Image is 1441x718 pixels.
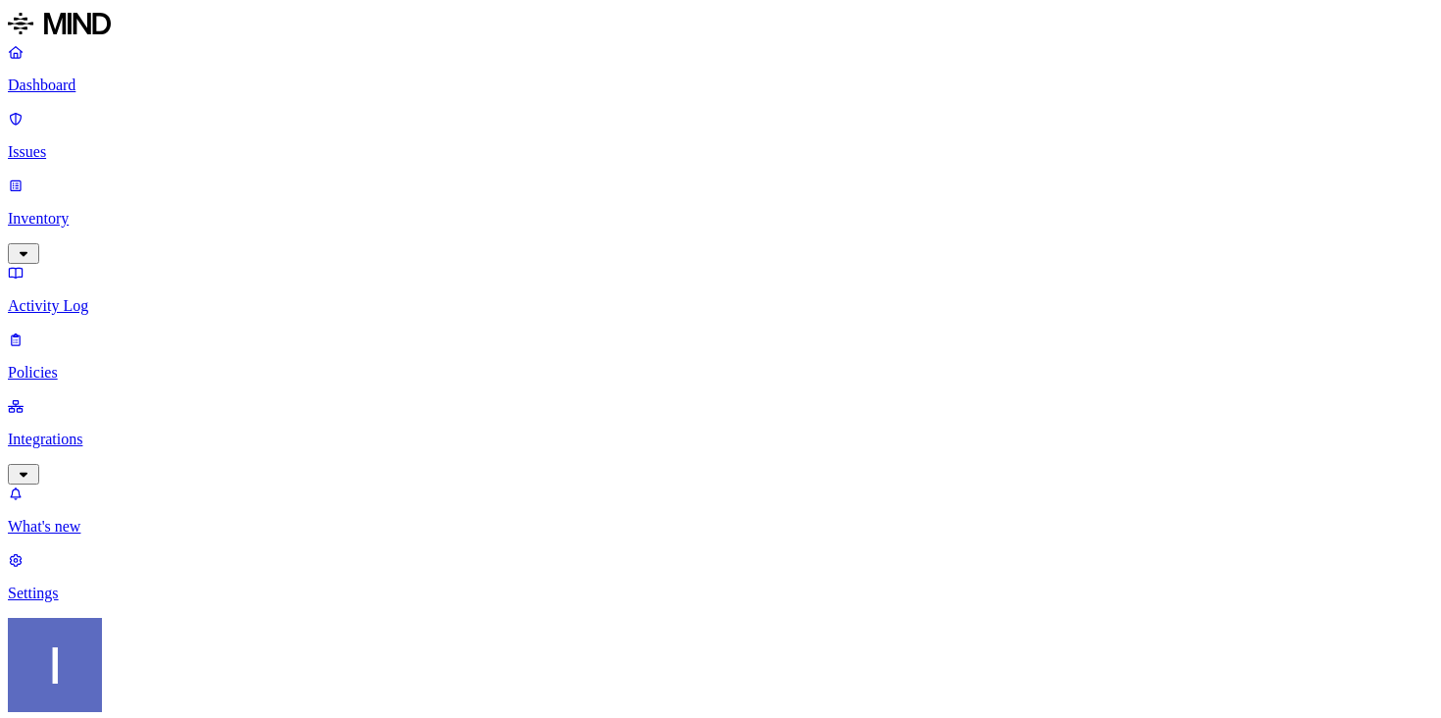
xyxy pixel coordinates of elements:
a: Inventory [8,177,1433,261]
p: Inventory [8,210,1433,228]
img: MIND [8,8,111,39]
a: Integrations [8,397,1433,482]
p: Activity Log [8,297,1433,315]
a: Settings [8,551,1433,602]
p: Settings [8,585,1433,602]
p: Issues [8,143,1433,161]
p: What's new [8,518,1433,536]
img: Itai Schwartz [8,618,102,712]
a: Policies [8,331,1433,382]
p: Integrations [8,431,1433,448]
p: Dashboard [8,77,1433,94]
p: Policies [8,364,1433,382]
a: MIND [8,8,1433,43]
a: Issues [8,110,1433,161]
a: What's new [8,485,1433,536]
a: Dashboard [8,43,1433,94]
a: Activity Log [8,264,1433,315]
